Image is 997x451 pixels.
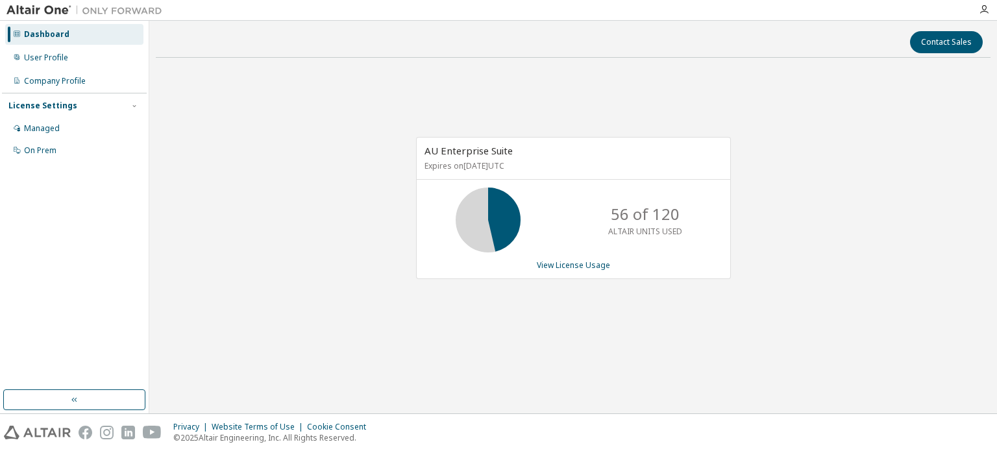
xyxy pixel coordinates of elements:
[79,426,92,439] img: facebook.svg
[6,4,169,17] img: Altair One
[143,426,162,439] img: youtube.svg
[24,123,60,134] div: Managed
[173,432,374,443] p: © 2025 Altair Engineering, Inc. All Rights Reserved.
[121,426,135,439] img: linkedin.svg
[8,101,77,111] div: License Settings
[173,422,212,432] div: Privacy
[100,426,114,439] img: instagram.svg
[4,426,71,439] img: altair_logo.svg
[537,260,610,271] a: View License Usage
[910,31,983,53] button: Contact Sales
[608,226,682,237] p: ALTAIR UNITS USED
[425,144,513,157] span: AU Enterprise Suite
[611,203,680,225] p: 56 of 120
[307,422,374,432] div: Cookie Consent
[425,160,719,171] p: Expires on [DATE] UTC
[212,422,307,432] div: Website Terms of Use
[24,53,68,63] div: User Profile
[24,145,56,156] div: On Prem
[24,29,69,40] div: Dashboard
[24,76,86,86] div: Company Profile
